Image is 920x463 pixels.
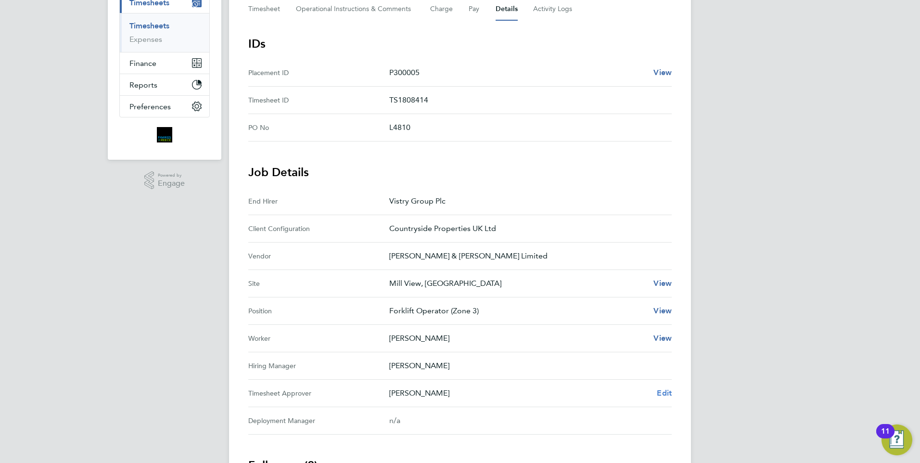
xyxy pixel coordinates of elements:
span: Reports [129,80,157,90]
a: View [653,333,672,344]
button: Preferences [120,96,209,117]
p: [PERSON_NAME] & [PERSON_NAME] Limited [389,250,664,262]
a: Timesheets [129,21,169,30]
span: Engage [158,180,185,188]
div: Client Configuration [248,223,389,234]
div: 11 [881,431,890,444]
div: Placement ID [248,67,389,78]
button: Reports [120,74,209,95]
a: Expenses [129,35,162,44]
span: View [653,334,672,343]
p: Countryside Properties UK Ltd [389,223,664,234]
span: View [653,68,672,77]
button: Finance [120,52,209,74]
h3: IDs [248,36,672,51]
p: [PERSON_NAME] [389,387,649,399]
div: End Hirer [248,195,389,207]
span: View [653,279,672,288]
span: View [653,306,672,315]
p: [PERSON_NAME] [389,360,664,372]
a: Edit [657,387,672,399]
p: L4810 [389,122,664,133]
p: [PERSON_NAME] [389,333,646,344]
div: Vendor [248,250,389,262]
div: PO No [248,122,389,133]
div: Deployment Manager [248,415,389,426]
p: Mill View, [GEOGRAPHIC_DATA] [389,278,646,289]
div: Timesheets [120,13,209,52]
div: Worker [248,333,389,344]
div: Hiring Manager [248,360,389,372]
div: Site [248,278,389,289]
a: View [653,67,672,78]
a: Powered byEngage [144,171,185,190]
div: Timesheet Approver [248,387,389,399]
span: Finance [129,59,156,68]
p: P300005 [389,67,646,78]
a: View [653,305,672,317]
p: TS1808414 [389,94,664,106]
div: Position [248,305,389,317]
span: Edit [657,388,672,398]
p: Forklift Operator (Zone 3) [389,305,646,317]
div: Timesheet ID [248,94,389,106]
button: Open Resource Center, 11 new notifications [882,424,912,455]
span: Preferences [129,102,171,111]
div: n/a [389,415,656,426]
p: Vistry Group Plc [389,195,664,207]
a: View [653,278,672,289]
h3: Job Details [248,165,672,180]
img: bromak-logo-retina.png [157,127,172,142]
a: Go to home page [119,127,210,142]
span: Powered by [158,171,185,180]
